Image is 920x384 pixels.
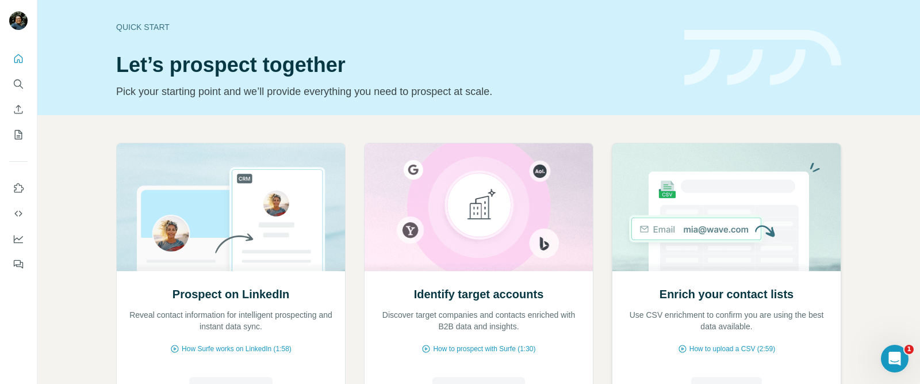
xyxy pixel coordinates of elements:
img: Enrich your contact lists [612,143,841,271]
div: Quick start [116,21,670,33]
button: Quick start [9,48,28,69]
button: Enrich CSV [9,99,28,120]
p: Pick your starting point and we’ll provide everything you need to prospect at scale. [116,83,670,100]
iframe: Intercom live chat [881,345,908,372]
span: How to upload a CSV (2:59) [689,344,775,354]
button: My lists [9,124,28,145]
p: Reveal contact information for intelligent prospecting and instant data sync. [128,309,333,332]
button: Feedback [9,254,28,275]
h2: Identify target accounts [414,286,544,302]
h1: Let’s prospect together [116,54,670,77]
button: Search [9,74,28,94]
button: Use Surfe API [9,203,28,224]
p: Discover target companies and contacts enriched with B2B data and insights. [376,309,581,332]
span: 1 [904,345,914,354]
button: Dashboard [9,229,28,249]
span: How to prospect with Surfe (1:30) [433,344,535,354]
span: How Surfe works on LinkedIn (1:58) [182,344,292,354]
img: Avatar [9,12,28,30]
p: Use CSV enrichment to confirm you are using the best data available. [624,309,829,332]
h2: Prospect on LinkedIn [172,286,289,302]
img: Identify target accounts [364,143,593,271]
h2: Enrich your contact lists [660,286,793,302]
img: Prospect on LinkedIn [116,143,346,271]
button: Use Surfe on LinkedIn [9,178,28,199]
img: banner [684,30,841,86]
